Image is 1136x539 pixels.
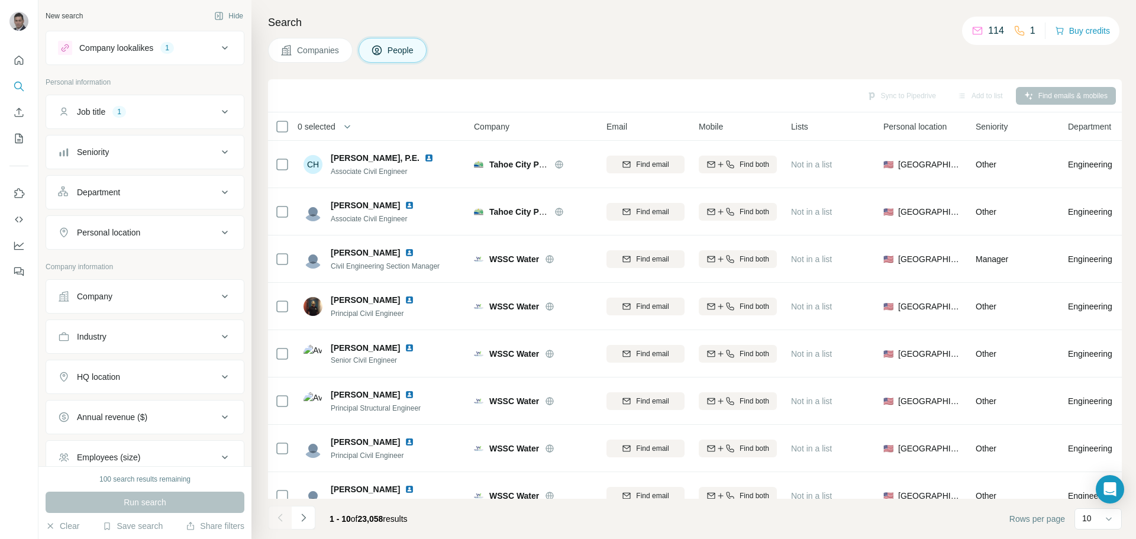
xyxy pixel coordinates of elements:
img: LinkedIn logo [405,437,414,447]
div: CH [304,155,322,174]
span: [PERSON_NAME], P.E. [331,153,419,163]
div: New search [46,11,83,21]
button: Use Surfe API [9,209,28,230]
span: Find email [636,396,669,406]
span: Other [976,160,996,169]
span: [PERSON_NAME] [331,201,400,210]
span: Engineering [1068,253,1112,265]
span: Not in a list [791,207,832,217]
span: Principal Civil Engineer [331,451,404,460]
span: Not in a list [791,491,832,501]
img: Logo of Tahoe City Public Utility District [474,207,483,217]
img: LinkedIn logo [405,295,414,305]
span: Find email [636,159,669,170]
span: 🇺🇸 [883,490,893,502]
span: WSSC Water [489,490,539,502]
img: LinkedIn logo [405,201,414,210]
button: Find both [699,156,777,173]
button: Share filters [186,520,244,532]
span: WSSC Water [489,301,539,312]
button: Industry [46,322,244,351]
span: WSSC Water [489,443,539,454]
span: WSSC Water [489,348,539,360]
span: 🇺🇸 [883,301,893,312]
span: Rows per page [1009,513,1065,525]
img: Logo of WSSC Water [474,302,483,311]
button: Find email [606,392,685,410]
span: Find both [740,443,769,454]
button: Company [46,282,244,311]
span: Civil Engineering Section Manager [331,262,440,270]
button: HQ location [46,363,244,391]
span: Not in a list [791,302,832,311]
span: [PERSON_NAME] [331,436,400,448]
button: Find both [699,440,777,457]
button: My lists [9,128,28,149]
span: Find both [740,490,769,501]
img: Avatar [9,12,28,31]
span: results [330,514,408,524]
span: Tahoe City Public Utility District [489,160,614,169]
button: Use Surfe on LinkedIn [9,183,28,204]
span: Not in a list [791,396,832,406]
span: Other [976,444,996,453]
span: Other [976,302,996,311]
span: Mobile [699,121,723,133]
button: Find email [606,156,685,173]
span: [PERSON_NAME] [331,483,400,495]
span: Not in a list [791,444,832,453]
button: Buy credits [1055,22,1110,39]
span: Find both [740,206,769,217]
img: Logo of WSSC Water [474,254,483,264]
button: Find both [699,298,777,315]
span: Find email [636,301,669,312]
button: Personal location [46,218,244,247]
span: People [388,44,415,56]
button: Seniority [46,138,244,166]
button: Find email [606,298,685,315]
img: LinkedIn logo [405,248,414,257]
button: Find both [699,345,777,363]
h4: Search [268,14,1122,31]
span: Associate Civil Engineer [331,167,407,176]
button: Feedback [9,261,28,282]
span: [GEOGRAPHIC_DATA] [898,206,961,218]
div: Annual revenue ($) [77,411,147,423]
span: Lists [791,121,808,133]
span: Engineering [1068,159,1112,170]
div: Department [77,186,120,198]
img: Avatar [304,344,322,363]
span: Not in a list [791,349,832,359]
span: Engineering [1068,206,1112,218]
button: Department [46,178,244,206]
span: 🇺🇸 [883,206,893,218]
span: Principal Structural Engineer [331,404,421,412]
span: WSSC Water [489,253,539,265]
span: Senior Civil Engineer [331,355,428,366]
div: 100 search results remaining [99,474,191,485]
div: Company lookalikes [79,42,153,54]
img: Avatar [304,439,322,458]
div: Job title [77,106,105,118]
span: Find email [636,490,669,501]
img: Avatar [304,486,322,505]
div: Open Intercom Messenger [1096,475,1124,504]
span: [GEOGRAPHIC_DATA] [898,159,961,170]
span: Find email [636,206,669,217]
span: [GEOGRAPHIC_DATA] [898,490,961,502]
span: Engineering [1068,395,1112,407]
button: Company lookalikes1 [46,34,244,62]
span: [PERSON_NAME] [331,342,400,354]
div: Industry [77,331,106,343]
img: LinkedIn logo [405,485,414,494]
img: Logo of WSSC Water [474,491,483,501]
img: LinkedIn logo [405,343,414,353]
button: Find email [606,440,685,457]
span: Engineering [1068,490,1112,502]
button: Find both [699,203,777,221]
span: Other [976,207,996,217]
span: [GEOGRAPHIC_DATA] [898,395,961,407]
button: Employees (size) [46,443,244,472]
img: LinkedIn logo [424,153,434,163]
span: [GEOGRAPHIC_DATA] [898,301,961,312]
